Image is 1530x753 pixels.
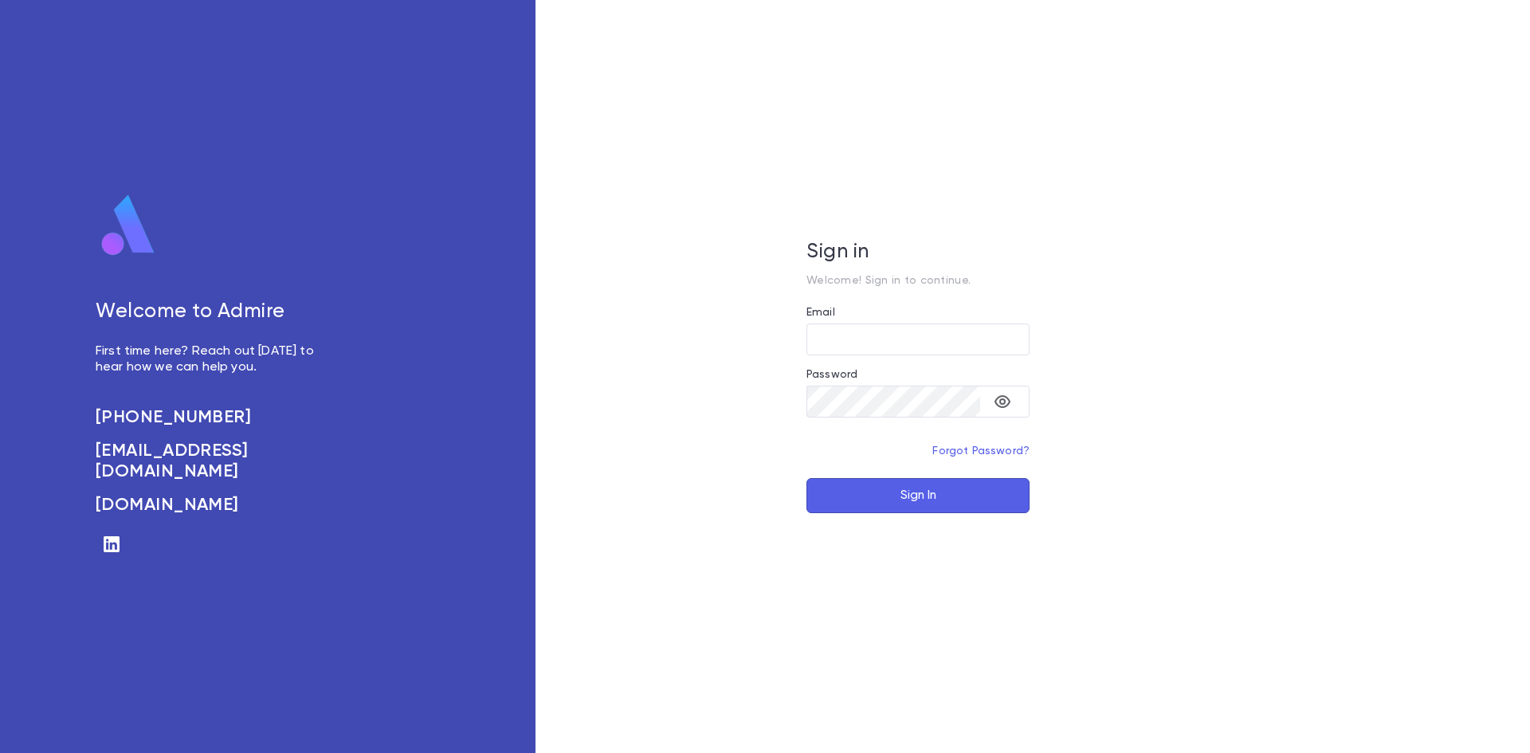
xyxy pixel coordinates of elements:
label: Email [806,306,835,319]
button: toggle password visibility [987,386,1018,418]
p: First time here? Reach out [DATE] to hear how we can help you. [96,343,331,375]
a: Forgot Password? [932,445,1030,457]
h5: Welcome to Admire [96,300,331,324]
a: [PHONE_NUMBER] [96,407,331,428]
img: logo [96,194,161,257]
a: [DOMAIN_NAME] [96,495,331,516]
button: Sign In [806,478,1030,513]
p: Welcome! Sign in to continue. [806,274,1030,287]
label: Password [806,368,857,381]
a: [EMAIL_ADDRESS][DOMAIN_NAME] [96,441,331,482]
h5: Sign in [806,241,1030,265]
